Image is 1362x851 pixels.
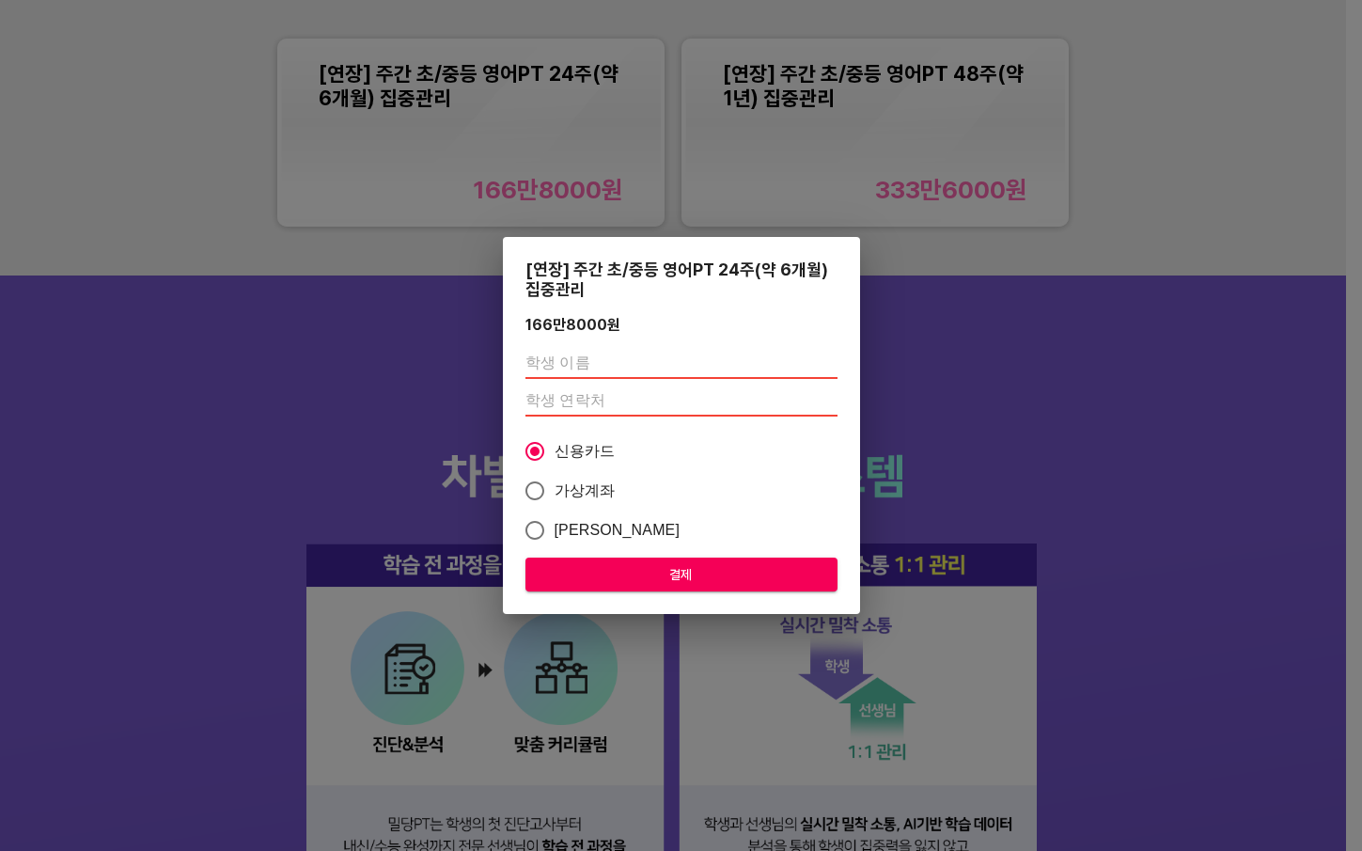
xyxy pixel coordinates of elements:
input: 학생 연락처 [525,386,838,417]
button: 결제 [525,558,838,592]
span: 신용카드 [555,440,616,463]
div: 166만8000 원 [525,316,620,334]
input: 학생 이름 [525,349,838,379]
span: [PERSON_NAME] [555,519,681,542]
span: 가상계좌 [555,480,616,502]
span: 결제 [540,563,822,587]
div: [연장] 주간 초/중등 영어PT 24주(약 6개월) 집중관리 [525,260,838,299]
